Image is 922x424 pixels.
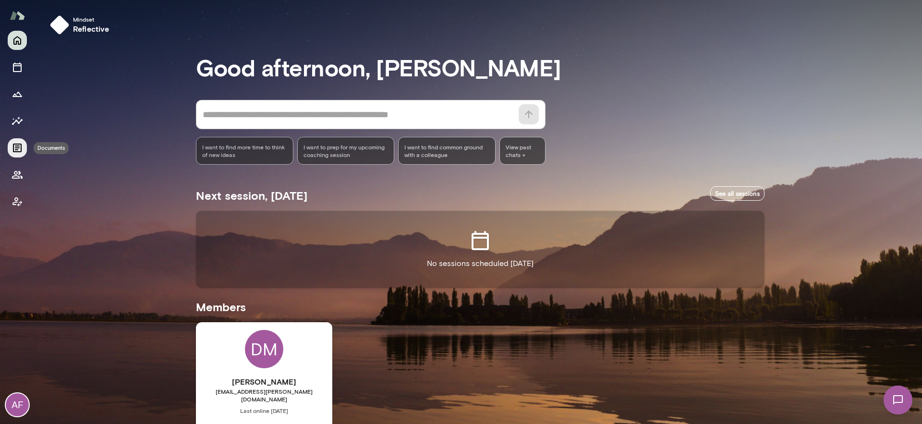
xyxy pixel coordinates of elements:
span: View past chats -> [499,137,546,165]
img: Mento [10,6,25,24]
div: AF [6,393,29,416]
div: I want to find more time to think of new ideas [196,137,293,165]
button: Members [8,165,27,184]
button: Home [8,31,27,50]
span: Mindset [73,15,109,23]
span: Last online [DATE] [196,407,332,414]
img: mindset [50,15,69,35]
h3: Good afternoon, [PERSON_NAME] [196,54,764,81]
button: Growth Plan [8,85,27,104]
a: See all sessions [710,186,764,201]
div: I want to prep for my upcoming coaching session [297,137,395,165]
span: I want to find more time to think of new ideas [202,143,287,158]
button: Client app [8,192,27,211]
p: No sessions scheduled [DATE] [427,258,534,269]
span: [EMAIL_ADDRESS][PERSON_NAME][DOMAIN_NAME] [196,388,332,403]
h6: reflective [73,23,109,35]
h5: Members [196,299,764,315]
span: I want to prep for my upcoming coaching session [303,143,388,158]
button: Documents [8,138,27,157]
button: Sessions [8,58,27,77]
div: DM [245,330,283,368]
button: Insights [8,111,27,131]
div: Documents [34,142,69,154]
div: I want to find common ground with a colleague [398,137,496,165]
h5: Next session, [DATE] [196,188,307,203]
h6: [PERSON_NAME] [196,376,332,388]
span: I want to find common ground with a colleague [404,143,489,158]
button: Mindsetreflective [46,12,117,38]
